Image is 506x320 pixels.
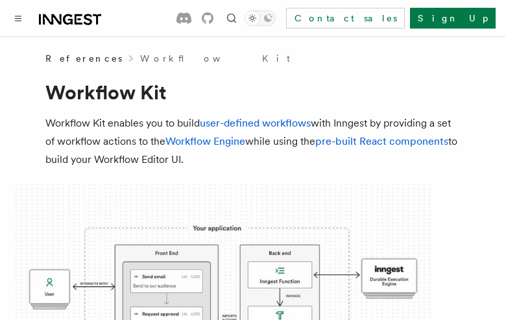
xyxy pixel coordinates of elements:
button: Find something... [224,10,239,26]
a: Contact sales [286,8,405,29]
a: Workflow Kit [140,52,290,65]
a: pre-built React components [315,135,448,147]
h1: Workflow Kit [45,80,461,104]
a: Sign Up [410,8,496,29]
span: References [45,52,122,65]
a: Workflow Engine [165,135,245,147]
p: Workflow Kit enables you to build with Inngest by providing a set of workflow actions to the whil... [45,114,461,169]
button: Toggle dark mode [245,10,276,26]
button: Toggle navigation [10,10,26,26]
a: user-defined workflows [200,117,311,129]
